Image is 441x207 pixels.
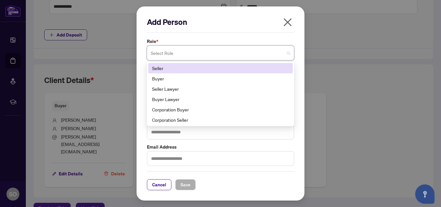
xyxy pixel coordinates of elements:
div: Buyer Lawyer [152,96,289,103]
label: Email Address [147,143,294,150]
label: Role [147,38,294,45]
div: Buyer Lawyer [148,94,293,104]
div: Corporation Seller [148,115,293,125]
div: Buyer [152,75,289,82]
h2: Add Person [147,17,294,27]
button: Open asap [415,184,435,204]
button: Cancel [147,179,171,190]
span: close [282,17,293,27]
div: Seller Lawyer [148,84,293,94]
div: Seller Lawyer [152,85,289,92]
div: Seller [152,65,289,72]
div: Corporation Buyer [152,106,289,113]
div: Corporation Seller [152,116,289,123]
div: Buyer [148,73,293,84]
div: Corporation Buyer [148,104,293,115]
span: Cancel [152,180,166,190]
button: Save [175,179,196,190]
div: Seller [148,63,293,73]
